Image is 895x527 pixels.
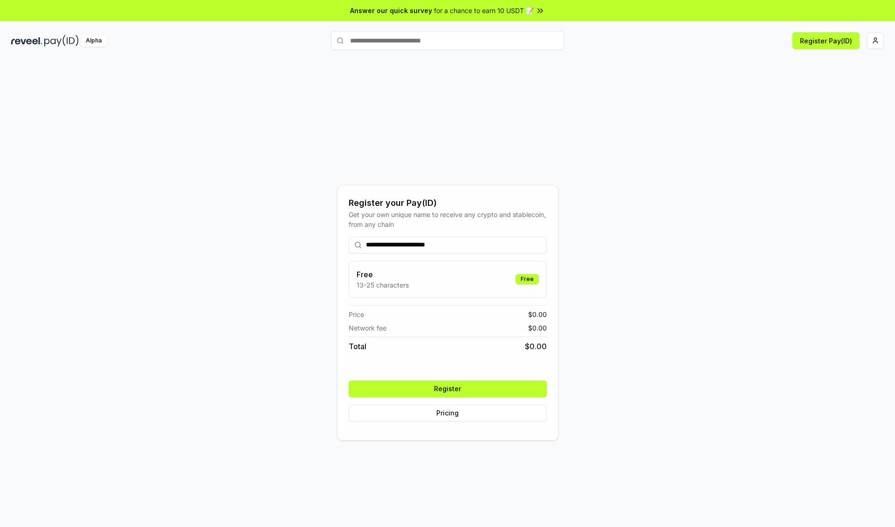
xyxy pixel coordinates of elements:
[81,35,107,47] div: Alpha
[349,309,364,319] span: Price
[349,197,547,210] div: Register your Pay(ID)
[44,35,79,47] img: pay_id
[349,405,547,422] button: Pricing
[528,323,547,333] span: $ 0.00
[792,32,860,49] button: Register Pay(ID)
[516,274,539,284] div: Free
[357,280,409,290] p: 13-25 characters
[349,380,547,397] button: Register
[11,35,42,47] img: reveel_dark
[349,341,366,352] span: Total
[349,323,386,333] span: Network fee
[434,6,534,15] span: for a chance to earn 10 USDT 📝
[349,210,547,229] div: Get your own unique name to receive any crypto and stablecoin, from any chain
[357,269,409,280] h3: Free
[350,6,432,15] span: Answer our quick survey
[528,309,547,319] span: $ 0.00
[525,341,547,352] span: $ 0.00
